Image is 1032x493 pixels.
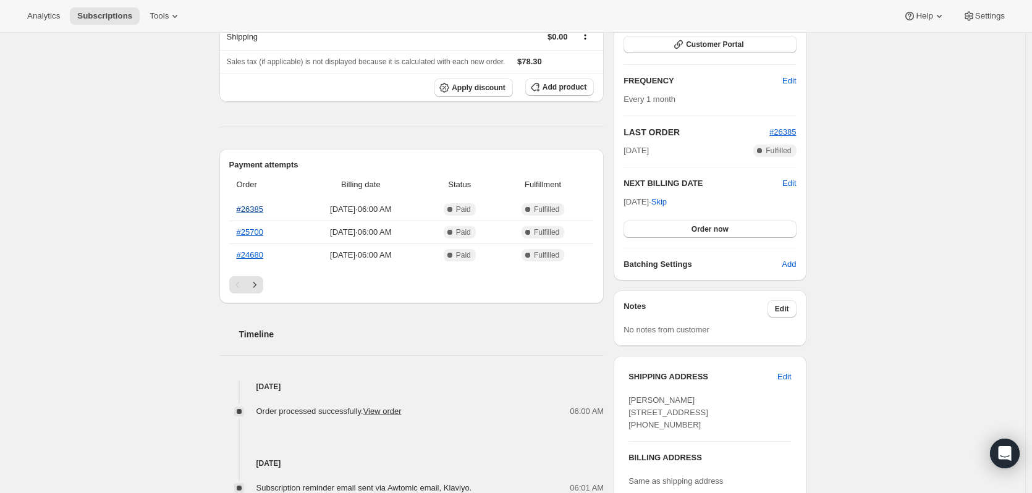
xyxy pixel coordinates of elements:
button: Edit [770,367,798,387]
span: Edit [775,304,789,314]
h3: BILLING ADDRESS [628,452,791,464]
button: Edit [782,177,796,190]
a: #24680 [237,250,263,259]
h4: [DATE] [219,381,604,393]
a: #26385 [237,204,263,214]
button: Skip [644,192,674,212]
span: Tools [150,11,169,21]
span: [DATE] · 06:00 AM [302,249,420,261]
span: Edit [782,75,796,87]
button: Edit [775,71,803,91]
span: Skip [651,196,667,208]
span: [PERSON_NAME] [STREET_ADDRESS] [PHONE_NUMBER] [628,395,708,429]
h2: Timeline [239,328,604,340]
span: $78.30 [517,57,542,66]
span: Status [427,179,492,191]
span: [DATE] · [624,197,667,206]
button: Shipping actions [575,28,595,42]
a: View order [363,407,402,416]
span: Paid [456,204,471,214]
span: Help [916,11,933,21]
span: Sales tax (if applicable) is not displayed because it is calculated with each new order. [227,57,505,66]
span: Edit [777,371,791,383]
button: Add [774,255,803,274]
span: Every 1 month [624,95,675,104]
h3: Notes [624,300,768,318]
span: Fulfillment [499,179,586,191]
span: Fulfilled [766,146,791,156]
span: Customer Portal [686,40,743,49]
span: [DATE] · 06:00 AM [302,203,420,216]
h4: [DATE] [219,457,604,470]
span: Add [782,258,796,271]
nav: Pagination [229,276,594,293]
span: No notes from customer [624,325,709,334]
button: Analytics [20,7,67,25]
span: Fulfilled [534,204,559,214]
h2: FREQUENCY [624,75,782,87]
div: Open Intercom Messenger [990,439,1020,468]
span: Add product [543,82,586,92]
span: Same as shipping address [628,476,723,486]
span: $0.00 [548,32,568,41]
span: Fulfilled [534,227,559,237]
span: Order processed successfully. [256,407,402,416]
button: #26385 [769,126,796,138]
span: Settings [975,11,1005,21]
span: Analytics [27,11,60,21]
h2: Payment attempts [229,159,594,171]
span: Order now [692,224,729,234]
span: Subscriptions [77,11,132,21]
button: Settings [955,7,1012,25]
button: Subscriptions [70,7,140,25]
span: 06:00 AM [570,405,604,418]
span: [DATE] [624,145,649,157]
th: Shipping [219,23,438,50]
th: Order [229,171,298,198]
span: Apply discount [452,83,505,93]
span: Billing date [302,179,420,191]
button: Tools [142,7,188,25]
h6: Batching Settings [624,258,782,271]
button: Customer Portal [624,36,796,53]
a: #26385 [769,127,796,137]
span: Fulfilled [534,250,559,260]
span: Paid [456,250,471,260]
a: #25700 [237,227,263,237]
button: Add product [525,78,594,96]
h2: LAST ORDER [624,126,769,138]
span: [DATE] · 06:00 AM [302,226,420,238]
span: Paid [456,227,471,237]
button: Edit [768,300,797,318]
span: Subscription reminder email sent via Awtomic email, Klaviyo. [256,483,472,492]
button: Help [896,7,952,25]
button: Apply discount [434,78,513,97]
h2: NEXT BILLING DATE [624,177,782,190]
h3: SHIPPING ADDRESS [628,371,777,383]
button: Next [246,276,263,293]
button: Order now [624,221,796,238]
